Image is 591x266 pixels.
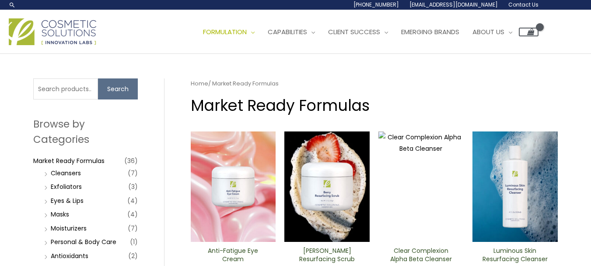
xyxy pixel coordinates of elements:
[128,181,138,193] span: (3)
[261,19,322,45] a: Capabilities
[198,247,268,263] h2: Anti-Fatigue Eye Cream
[127,195,138,207] span: (4)
[196,19,261,45] a: Formulation
[33,117,138,146] h2: Browse by Categories
[472,131,558,242] img: Luminous Skin Resurfacing ​Cleanser
[51,182,82,191] a: Exfoliators
[124,155,138,167] span: (36)
[191,79,208,88] a: Home
[98,78,138,99] button: Search
[353,1,399,8] span: [PHONE_NUMBER]
[191,131,276,242] img: Anti Fatigue Eye Cream
[191,95,558,116] h1: Market Ready Formulas
[51,169,81,177] a: Cleansers
[33,78,98,99] input: Search products…
[128,222,138,234] span: (7)
[519,28,539,36] a: View Shopping Cart, empty
[395,19,466,45] a: Emerging Brands
[9,1,16,8] a: Search icon link
[508,1,539,8] span: Contact Us
[9,18,96,45] img: Cosmetic Solutions Logo
[203,27,247,36] span: Formulation
[401,27,459,36] span: Emerging Brands
[33,156,105,165] a: Market Ready Formulas
[466,19,519,45] a: About Us
[130,236,138,248] span: (1)
[51,196,84,205] a: Eyes & Lips
[378,131,464,242] img: Clear Complexion Alpha Beta ​Cleanser
[191,78,558,89] nav: Breadcrumb
[128,250,138,262] span: (2)
[284,131,370,242] img: Berry Resurfacing Scrub
[328,27,380,36] span: Client Success
[51,224,87,233] a: Moisturizers
[51,238,116,246] a: Personal & Body Care
[322,19,395,45] a: Client Success
[51,252,88,260] a: Antioxidants
[268,27,307,36] span: Capabilities
[190,19,539,45] nav: Site Navigation
[292,247,362,263] h2: [PERSON_NAME] Resurfacing Scrub
[386,247,456,263] h2: Clear Complexion Alpha Beta ​Cleanser
[51,210,69,219] a: Masks
[127,208,138,220] span: (4)
[409,1,498,8] span: [EMAIL_ADDRESS][DOMAIN_NAME]
[480,247,550,263] h2: Luminous Skin Resurfacing ​Cleanser
[472,27,504,36] span: About Us
[128,167,138,179] span: (7)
